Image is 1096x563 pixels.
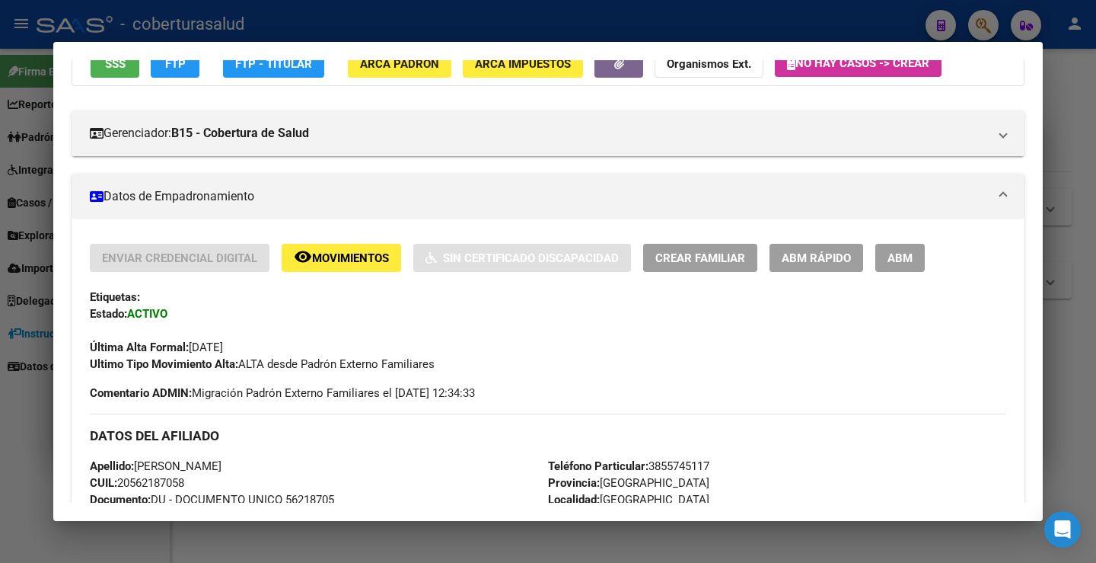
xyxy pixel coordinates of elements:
[90,244,269,272] button: Enviar Credencial Digital
[548,459,648,473] strong: Teléfono Particular:
[90,427,1006,444] h3: DATOS DEL AFILIADO
[667,57,751,71] strong: Organismos Ext.
[548,493,709,507] span: [GEOGRAPHIC_DATA]
[1044,511,1081,548] div: Open Intercom Messenger
[90,124,988,142] mat-panel-title: Gerenciador:
[151,50,199,78] button: FTP
[548,493,600,507] strong: Localidad:
[548,476,709,490] span: [GEOGRAPHIC_DATA]
[90,357,238,371] strong: Ultimo Tipo Movimiento Alta:
[72,110,1024,156] mat-expansion-panel-header: Gerenciador:B15 - Cobertura de Salud
[223,50,324,78] button: FTP - Titular
[475,57,571,71] span: ARCA Impuestos
[90,493,151,507] strong: Documento:
[90,307,127,321] strong: Estado:
[127,307,167,321] strong: ACTIVO
[90,386,192,400] strong: Comentario ADMIN:
[90,476,184,490] span: 20562187058
[643,244,757,272] button: Crear Familiar
[90,341,189,354] strong: Última Alta Formal:
[90,459,221,473] span: [PERSON_NAME]
[90,187,988,206] mat-panel-title: Datos de Empadronamiento
[360,57,439,71] span: ARCA Padrón
[548,459,709,473] span: 3855745117
[655,251,745,265] span: Crear Familiar
[105,57,126,71] span: SSS
[90,341,223,354] span: [DATE]
[90,290,140,304] strong: Etiquetas:
[171,124,309,142] strong: B15 - Cobertura de Salud
[165,57,186,71] span: FTP
[312,251,389,265] span: Movimientos
[72,174,1024,219] mat-expansion-panel-header: Datos de Empadronamiento
[235,57,312,71] span: FTP - Titular
[90,476,117,490] strong: CUIL:
[348,50,451,78] button: ARCA Padrón
[90,385,475,401] span: Migración Padrón Externo Familiares el [DATE] 12:34:33
[91,50,139,78] button: SSS
[769,244,863,272] button: ABM Rápido
[875,244,925,272] button: ABM
[90,493,334,507] span: DU - DOCUMENTO UNICO 56218705
[90,357,435,371] span: ALTA desde Padrón Externo Familiares
[775,50,941,77] button: No hay casos -> Crear
[102,251,257,265] span: Enviar Credencial Digital
[787,56,929,70] span: No hay casos -> Crear
[887,251,913,265] span: ABM
[282,244,401,272] button: Movimientos
[294,248,312,266] mat-icon: remove_red_eye
[548,476,600,490] strong: Provincia:
[443,251,619,265] span: Sin Certificado Discapacidad
[90,459,134,473] strong: Apellido:
[655,50,763,78] button: Organismos Ext.
[782,251,851,265] span: ABM Rápido
[463,50,583,78] button: ARCA Impuestos
[413,244,631,272] button: Sin Certificado Discapacidad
